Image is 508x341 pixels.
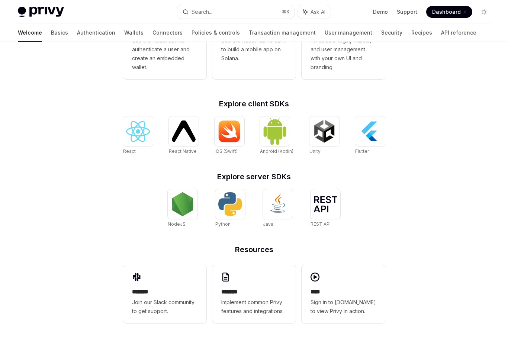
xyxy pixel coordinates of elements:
[221,36,287,63] span: Use the React Native SDK to build a mobile app on Solana.
[249,24,316,42] a: Transaction management
[123,265,206,323] a: **** **Join our Slack community to get support.
[426,6,472,18] a: Dashboard
[18,24,42,42] a: Welcome
[432,8,461,16] span: Dashboard
[309,116,339,155] a: UnityUnity
[18,7,64,17] img: light logo
[302,265,385,323] a: ****Sign in to [DOMAIN_NAME] to view Privy in action.
[260,148,293,154] span: Android (Kotlin)
[266,192,290,216] img: Java
[77,24,115,42] a: Authentication
[263,221,273,227] span: Java
[260,116,293,155] a: Android (Kotlin)Android (Kotlin)
[312,119,336,143] img: Unity
[152,24,183,42] a: Connectors
[51,24,68,42] a: Basics
[263,117,287,145] img: Android (Kotlin)
[298,5,331,19] button: Ask AI
[123,246,385,253] h2: Resources
[123,100,385,107] h2: Explore client SDKs
[478,6,490,18] button: Toggle dark mode
[132,298,197,316] span: Join our Slack community to get support.
[215,116,244,155] a: iOS (Swift)iOS (Swift)
[441,24,476,42] a: API reference
[355,148,369,154] span: Flutter
[311,298,376,316] span: Sign in to [DOMAIN_NAME] to view Privy in action.
[215,189,245,228] a: PythonPython
[314,196,337,212] img: REST API
[168,221,186,227] span: NodeJS
[192,7,212,16] div: Search...
[411,24,432,42] a: Recipes
[311,8,325,16] span: Ask AI
[172,120,196,142] img: React Native
[192,24,240,42] a: Policies & controls
[123,116,153,155] a: ReactReact
[124,24,144,42] a: Wallets
[381,24,402,42] a: Security
[373,8,388,16] a: Demo
[171,192,194,216] img: NodeJS
[397,8,417,16] a: Support
[123,148,136,154] span: React
[311,189,340,228] a: REST APIREST API
[218,120,241,142] img: iOS (Swift)
[132,36,197,72] span: Use the React SDK to authenticate a user and create an embedded wallet.
[215,221,231,227] span: Python
[311,221,331,227] span: REST API
[123,173,385,180] h2: Explore server SDKs
[215,148,238,154] span: iOS (Swift)
[169,116,199,155] a: React NativeReact Native
[218,192,242,216] img: Python
[212,265,296,323] a: **** **Implement common Privy features and integrations.
[168,189,197,228] a: NodeJSNodeJS
[311,36,376,72] span: Whitelabel login, wallets, and user management with your own UI and branding.
[169,148,197,154] span: React Native
[358,119,382,143] img: Flutter
[325,24,372,42] a: User management
[126,121,150,142] img: React
[263,189,293,228] a: JavaJava
[177,5,295,19] button: Search...⌘K
[309,148,321,154] span: Unity
[221,298,287,316] span: Implement common Privy features and integrations.
[355,116,385,155] a: FlutterFlutter
[282,9,290,15] span: ⌘ K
